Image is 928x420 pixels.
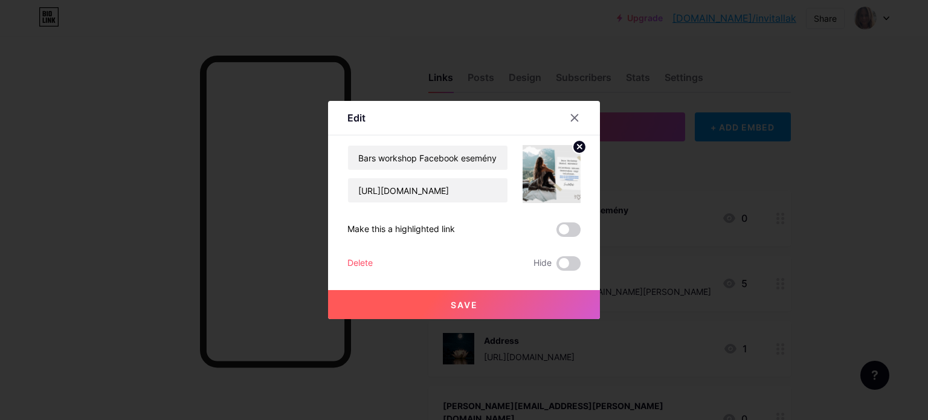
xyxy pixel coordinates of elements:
[348,178,507,202] input: URL
[347,256,373,271] div: Delete
[348,146,507,170] input: Title
[328,290,600,319] button: Save
[347,222,455,237] div: Make this a highlighted link
[451,300,478,310] span: Save
[533,256,552,271] span: Hide
[347,111,366,125] div: Edit
[523,145,581,203] img: link_thumbnail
